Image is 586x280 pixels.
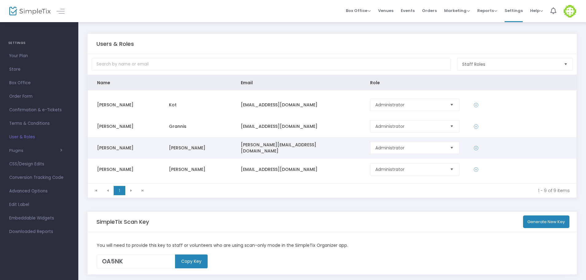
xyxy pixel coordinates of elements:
[447,99,456,111] button: Select
[477,8,497,14] span: Reports
[232,75,361,90] th: Email
[444,8,470,14] span: Marketing
[153,187,570,194] kendo-pager-info: 1 - 9 of 9 items
[375,123,444,129] span: Administrator
[8,37,70,49] h4: SETTINGS
[160,180,232,202] td: [PERSON_NAME]
[160,94,232,116] td: Kot
[92,58,451,71] input: Search by name or email
[462,61,559,67] span: Staff Roles
[9,65,69,73] span: Store
[88,116,160,137] td: [PERSON_NAME]
[160,159,232,180] td: [PERSON_NAME]
[114,186,125,195] span: Page 1
[88,159,160,180] td: [PERSON_NAME]
[9,148,62,153] button: Plugins
[378,3,393,18] span: Venues
[346,8,371,14] span: Box Office
[96,219,149,225] h5: SimpleTix Scan Key
[232,180,361,202] td: [EMAIL_ADDRESS][DOMAIN_NAME]
[523,215,570,228] button: Generate New Key
[88,75,576,183] div: Data table
[88,137,160,159] td: [PERSON_NAME]
[88,94,160,116] td: [PERSON_NAME]
[160,116,232,137] td: Grannis
[505,3,523,18] span: Settings
[9,106,69,114] span: Confirmation & e-Tickets
[232,116,361,137] td: [EMAIL_ADDRESS][DOMAIN_NAME]
[9,79,69,87] span: Box Office
[9,187,69,195] span: Advanced Options
[447,120,456,132] button: Select
[9,214,69,222] span: Embeddable Widgets
[9,174,69,182] span: Conversion Tracking Code
[9,160,69,168] span: CSS/Design Edits
[9,52,69,60] span: Your Plan
[9,93,69,101] span: Order Form
[361,75,469,90] th: Role
[447,164,456,175] button: Select
[9,133,69,141] span: User & Roles
[9,120,69,128] span: Terms & Conditions
[160,137,232,159] td: [PERSON_NAME]
[96,41,134,47] h5: Users & Roles
[561,58,570,70] button: Select
[94,242,571,249] div: You will need to provide this key to staff or volunteers who are using scan-only mode in the Simp...
[232,137,361,159] td: [PERSON_NAME][EMAIL_ADDRESS][DOMAIN_NAME]
[88,180,160,202] td: [PERSON_NAME]
[447,142,456,154] button: Select
[375,145,444,151] span: Administrator
[232,94,361,116] td: [EMAIL_ADDRESS][DOMAIN_NAME]
[9,228,69,236] span: Downloaded Reports
[9,201,69,209] span: Edit Label
[375,102,444,108] span: Administrator
[175,254,208,268] m-button: Copy Key
[401,3,415,18] span: Events
[375,166,444,172] span: Administrator
[422,3,437,18] span: Orders
[530,8,543,14] span: Help
[232,159,361,180] td: [EMAIL_ADDRESS][DOMAIN_NAME]
[88,75,160,90] th: Name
